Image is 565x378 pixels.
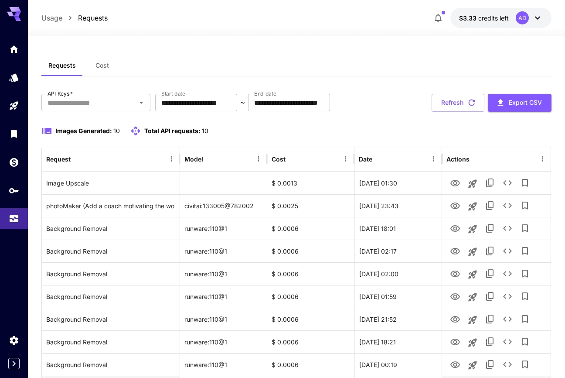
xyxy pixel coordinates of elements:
[71,153,84,165] button: Sort
[481,197,499,214] button: Copy TaskUUID
[9,335,19,346] div: Settings
[95,62,109,69] span: Cost
[354,262,442,285] div: 28 Aug, 2025 02:00
[521,336,565,378] div: Widget de chat
[9,185,19,196] div: API Keys
[516,333,534,351] button: Add to library
[9,157,19,168] div: Wallet
[165,153,177,165] button: Menu
[481,242,499,260] button: Copy TaskUUID
[488,94,551,112] button: Export CSV
[499,333,516,351] button: See details
[464,311,481,329] button: Launch in playground
[135,96,147,109] button: Open
[180,285,267,308] div: runware:110@1
[9,210,19,221] div: Usage
[464,289,481,306] button: Launch in playground
[481,288,499,305] button: Copy TaskUUID
[450,8,551,28] button: $3.32864AD
[9,128,19,139] div: Library
[459,14,509,23] div: $3.32864
[9,72,19,83] div: Models
[354,330,442,353] div: 27 Aug, 2025 18:21
[180,262,267,285] div: runware:110@1
[446,242,464,260] button: View Image
[267,262,354,285] div: $ 0.0006
[446,174,464,192] button: View Image
[180,240,267,262] div: runware:110@1
[46,308,175,330] div: Click to copy prompt
[354,172,442,194] div: 31 Aug, 2025 01:30
[464,198,481,215] button: Launch in playground
[267,194,354,217] div: $ 0.0025
[267,353,354,376] div: $ 0.0006
[46,195,175,217] div: Click to copy prompt
[254,90,276,97] label: End date
[499,265,516,282] button: See details
[46,354,175,376] div: Click to copy prompt
[267,172,354,194] div: $ 0.0013
[499,242,516,260] button: See details
[180,194,267,217] div: civitai:133005@782002
[499,310,516,328] button: See details
[427,153,439,165] button: Menu
[516,220,534,237] button: Add to library
[267,330,354,353] div: $ 0.0006
[481,265,499,282] button: Copy TaskUUID
[46,155,71,163] div: Request
[9,44,19,55] div: Home
[46,263,175,285] div: Click to copy prompt
[516,288,534,305] button: Add to library
[113,127,120,134] span: 10
[516,197,534,214] button: Add to library
[373,153,385,165] button: Sort
[46,285,175,308] div: Click to copy prompt
[354,353,442,376] div: 24 Aug, 2025 00:19
[481,356,499,373] button: Copy TaskUUID
[267,240,354,262] div: $ 0.0006
[446,355,464,373] button: View Image
[55,127,112,134] span: Images Generated:
[499,197,516,214] button: See details
[41,13,62,23] a: Usage
[516,310,534,328] button: Add to library
[354,308,442,330] div: 27 Aug, 2025 21:52
[464,266,481,283] button: Launch in playground
[354,217,442,240] div: 30 Aug, 2025 18:01
[9,100,19,111] div: Playground
[481,310,499,328] button: Copy TaskUUID
[204,153,216,165] button: Sort
[499,356,516,373] button: See details
[180,330,267,353] div: runware:110@1
[46,217,175,240] div: Click to copy prompt
[481,220,499,237] button: Copy TaskUUID
[48,62,76,69] span: Requests
[48,90,73,97] label: API Keys
[144,127,201,134] span: Total API requests:
[464,175,481,192] button: Launch in playground
[46,172,175,194] div: Click to copy prompt
[516,356,534,373] button: Add to library
[8,358,20,369] button: Expand sidebar
[516,265,534,282] button: Add to library
[446,287,464,305] button: View Image
[46,240,175,262] div: Click to copy prompt
[354,240,442,262] div: 28 Aug, 2025 02:17
[536,153,548,165] button: Menu
[446,265,464,282] button: View Image
[446,333,464,351] button: View Image
[180,353,267,376] div: runware:110@1
[481,333,499,351] button: Copy TaskUUID
[459,14,478,22] span: $3.33
[240,97,245,108] p: ~
[267,285,354,308] div: $ 0.0006
[464,334,481,351] button: Launch in playground
[481,174,499,192] button: Copy TaskUUID
[340,153,352,165] button: Menu
[499,174,516,192] button: See details
[202,127,208,134] span: 10
[516,174,534,192] button: Add to library
[516,242,534,260] button: Add to library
